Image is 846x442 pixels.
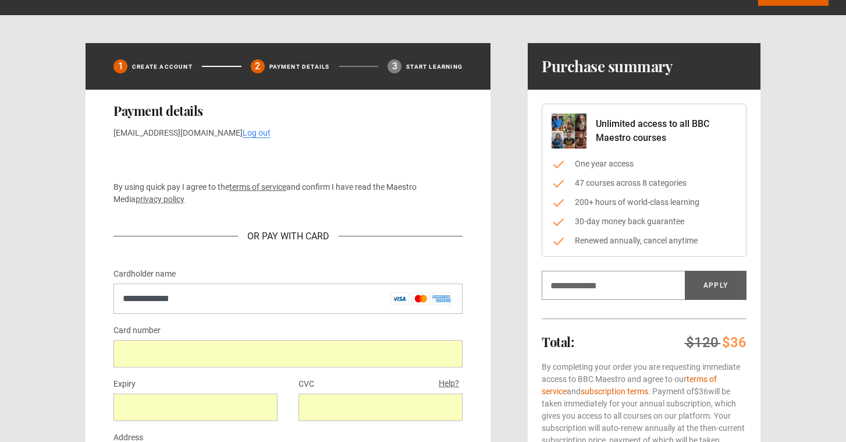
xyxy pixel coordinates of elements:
iframe: Secure payment button frame [113,148,463,172]
li: One year access [552,158,737,170]
iframe: Secure CVC input frame [308,402,453,413]
li: Renewed annually, cancel anytime [552,235,737,247]
h1: Purchase summary [542,57,673,76]
li: 200+ hours of world-class learning [552,196,737,208]
p: Unlimited access to all BBC Maestro courses [596,117,737,145]
div: Or Pay With Card [238,229,339,243]
div: 2 [251,59,265,73]
label: CVC [298,377,314,391]
button: Help? [435,376,463,391]
p: [EMAIL_ADDRESS][DOMAIN_NAME] [113,127,463,139]
p: Payment details [269,62,330,71]
p: Start learning [406,62,463,71]
span: $120 [686,334,719,351]
label: Cardholder name [113,267,176,281]
a: privacy policy [136,195,184,204]
button: Apply [685,271,747,300]
label: Card number [113,324,161,338]
iframe: Secure card number input frame [123,348,453,359]
a: terms of service [229,182,286,192]
p: Create Account [132,62,193,71]
a: subscription terms [581,387,648,396]
label: Expiry [113,377,136,391]
p: By using quick pay I agree to the and confirm I have read the Maestro Media [113,181,463,206]
h2: Total: [542,335,574,349]
a: Log out [243,128,271,138]
span: $36 [722,334,747,351]
div: 1 [113,59,127,73]
iframe: Secure expiration date input frame [123,402,268,413]
h2: Payment details [113,104,463,118]
li: 47 courses across 8 categories [552,177,737,189]
span: $36 [694,387,708,396]
div: 3 [388,59,401,73]
li: 30-day money back guarantee [552,215,737,228]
